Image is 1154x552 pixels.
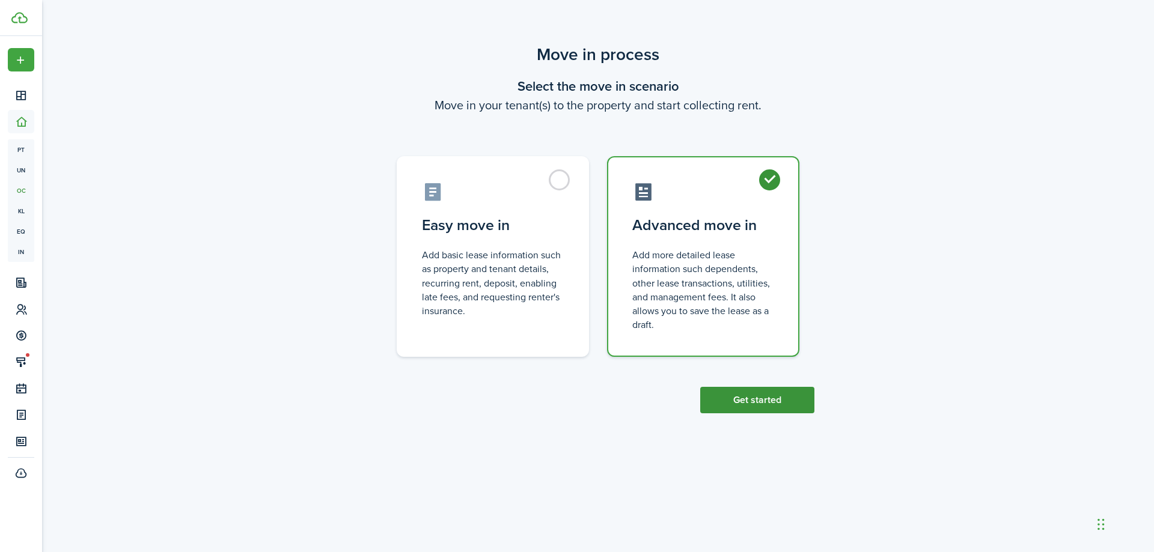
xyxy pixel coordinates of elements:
[8,139,34,160] a: pt
[382,42,814,67] scenario-title: Move in process
[11,12,28,23] img: TenantCloud
[632,248,774,332] control-radio-card-description: Add more detailed lease information such dependents, other lease transactions, utilities, and man...
[382,76,814,96] wizard-step-header-title: Select the move in scenario
[8,180,34,201] a: oc
[8,221,34,241] a: eq
[954,422,1154,552] iframe: Chat Widget
[632,214,774,236] control-radio-card-title: Advanced move in
[8,48,34,71] button: Open menu
[700,387,814,413] button: Get started
[382,96,814,114] wizard-step-header-description: Move in your tenant(s) to the property and start collecting rent.
[422,214,564,236] control-radio-card-title: Easy move in
[8,201,34,221] a: kl
[1098,506,1105,542] div: Drag
[8,241,34,262] a: in
[422,248,564,318] control-radio-card-description: Add basic lease information such as property and tenant details, recurring rent, deposit, enablin...
[8,160,34,180] a: un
